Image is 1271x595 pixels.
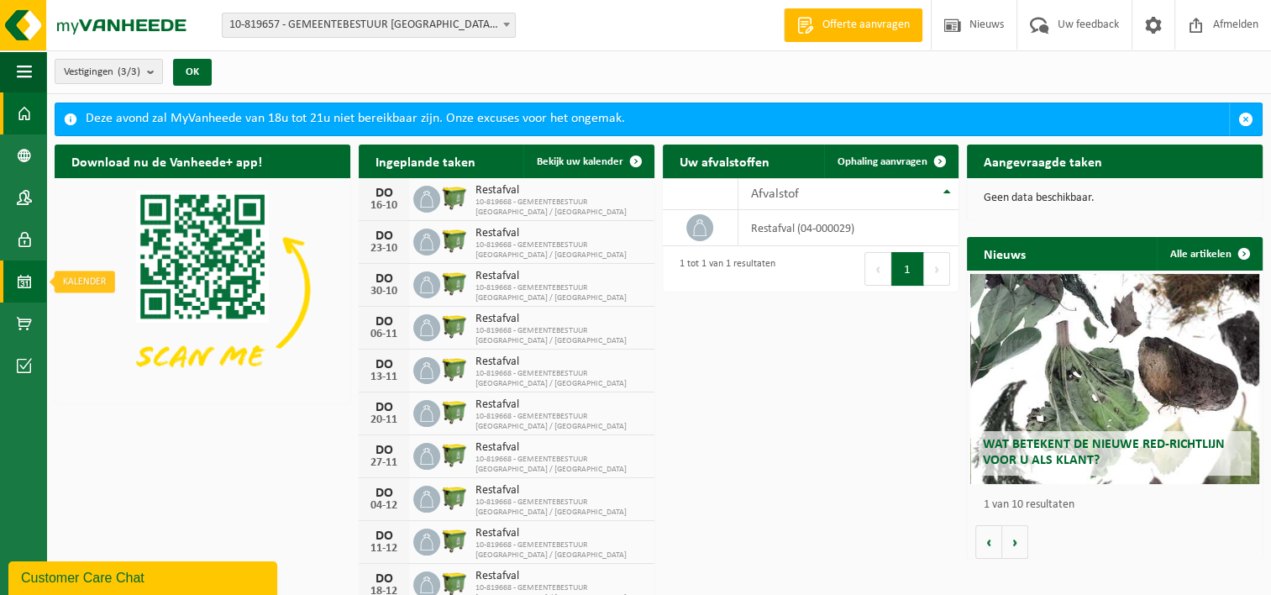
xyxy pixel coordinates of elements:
[818,17,914,34] span: Offerte aanvragen
[367,543,401,555] div: 11-12
[537,156,623,167] span: Bekijk uw kalender
[475,313,646,326] span: Restafval
[440,398,469,426] img: WB-1100-HPE-GN-50
[367,529,401,543] div: DO
[475,455,646,475] span: 10-819668 - GEMEENTEBESTUUR [GEOGRAPHIC_DATA] / [GEOGRAPHIC_DATA]
[367,243,401,255] div: 23-10
[367,500,401,512] div: 04-12
[367,444,401,457] div: DO
[55,178,350,400] img: Download de VHEPlus App
[173,59,212,86] button: OK
[475,184,646,197] span: Restafval
[475,527,646,540] span: Restafval
[967,237,1043,270] h2: Nieuws
[475,227,646,240] span: Restafval
[983,438,1225,467] span: Wat betekent de nieuwe RED-richtlijn voor u als klant?
[1157,237,1261,271] a: Alle artikelen
[223,13,515,37] span: 10-819657 - GEMEENTEBESTUUR KUURNE - KUURNE
[440,226,469,255] img: WB-1100-HPE-GN-50
[671,250,775,287] div: 1 tot 1 van 1 resultaten
[367,572,401,586] div: DO
[975,525,1002,559] button: Vorige
[475,540,646,561] span: 10-819668 - GEMEENTEBESTUUR [GEOGRAPHIC_DATA] / [GEOGRAPHIC_DATA]
[924,252,950,286] button: Next
[367,229,401,243] div: DO
[475,355,646,369] span: Restafval
[891,252,924,286] button: 1
[475,398,646,412] span: Restafval
[967,145,1119,177] h2: Aangevraagde taken
[440,183,469,212] img: WB-1100-HPE-GN-50
[367,187,401,200] div: DO
[475,283,646,303] span: 10-819668 - GEMEENTEBESTUUR [GEOGRAPHIC_DATA] / [GEOGRAPHIC_DATA]
[784,8,922,42] a: Offerte aanvragen
[8,558,281,595] iframe: chat widget
[440,526,469,555] img: WB-1100-HPE-GN-50
[475,441,646,455] span: Restafval
[55,145,279,177] h2: Download nu de Vanheede+ app!
[440,440,469,469] img: WB-1100-HPE-GN-50
[86,103,1229,135] div: Deze avond zal MyVanheede van 18u tot 21u niet bereikbaar zijn. Onze excuses voor het ongemak.
[440,355,469,383] img: WB-1100-HPE-GN-50
[475,412,646,432] span: 10-819668 - GEMEENTEBESTUUR [GEOGRAPHIC_DATA] / [GEOGRAPHIC_DATA]
[475,326,646,346] span: 10-819668 - GEMEENTEBESTUUR [GEOGRAPHIC_DATA] / [GEOGRAPHIC_DATA]
[440,312,469,340] img: WB-1100-HPE-GN-50
[64,60,140,85] span: Vestigingen
[367,272,401,286] div: DO
[367,487,401,500] div: DO
[475,270,646,283] span: Restafval
[118,66,140,77] count: (3/3)
[751,187,799,201] span: Afvalstof
[359,145,492,177] h2: Ingeplande taken
[367,457,401,469] div: 27-11
[523,145,653,178] a: Bekijk uw kalender
[367,401,401,414] div: DO
[984,192,1246,204] p: Geen data beschikbaar.
[367,371,401,383] div: 13-11
[824,145,957,178] a: Ophaling aanvragen
[367,200,401,212] div: 16-10
[440,269,469,297] img: WB-1100-HPE-GN-50
[475,240,646,261] span: 10-819668 - GEMEENTEBESTUUR [GEOGRAPHIC_DATA] / [GEOGRAPHIC_DATA]
[475,369,646,389] span: 10-819668 - GEMEENTEBESTUUR [GEOGRAPHIC_DATA] / [GEOGRAPHIC_DATA]
[1002,525,1028,559] button: Volgende
[475,570,646,583] span: Restafval
[970,274,1260,484] a: Wat betekent de nieuwe RED-richtlijn voor u als klant?
[475,197,646,218] span: 10-819668 - GEMEENTEBESTUUR [GEOGRAPHIC_DATA] / [GEOGRAPHIC_DATA]
[55,59,163,84] button: Vestigingen(3/3)
[367,315,401,329] div: DO
[367,414,401,426] div: 20-11
[222,13,516,38] span: 10-819657 - GEMEENTEBESTUUR KUURNE - KUURNE
[475,498,646,518] span: 10-819668 - GEMEENTEBESTUUR [GEOGRAPHIC_DATA] / [GEOGRAPHIC_DATA]
[367,329,401,340] div: 06-11
[738,210,959,246] td: restafval (04-000029)
[984,499,1254,511] p: 1 van 10 resultaten
[475,484,646,498] span: Restafval
[367,358,401,371] div: DO
[838,156,927,167] span: Ophaling aanvragen
[663,145,786,177] h2: Uw afvalstoffen
[367,286,401,297] div: 30-10
[440,483,469,512] img: WB-1100-HPE-GN-50
[864,252,891,286] button: Previous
